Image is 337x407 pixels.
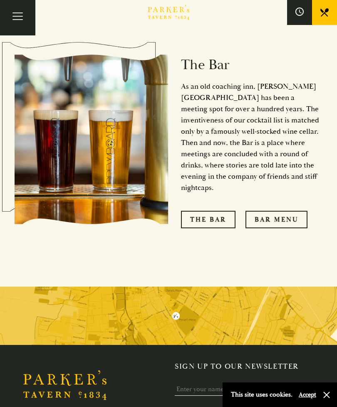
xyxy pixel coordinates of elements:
[175,362,314,371] h2: Sign up to our newsletter
[231,389,292,401] p: This site uses cookies.
[175,383,307,396] input: Enter your name
[322,391,331,399] button: Close and accept
[181,56,322,73] h2: The Bar
[181,81,322,193] p: As an old coaching inn, [PERSON_NAME][GEOGRAPHIC_DATA] has been a meeting spot for over a hundred...
[181,211,235,228] a: The Bar
[245,211,307,228] a: Bar Menu
[299,391,316,399] button: Accept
